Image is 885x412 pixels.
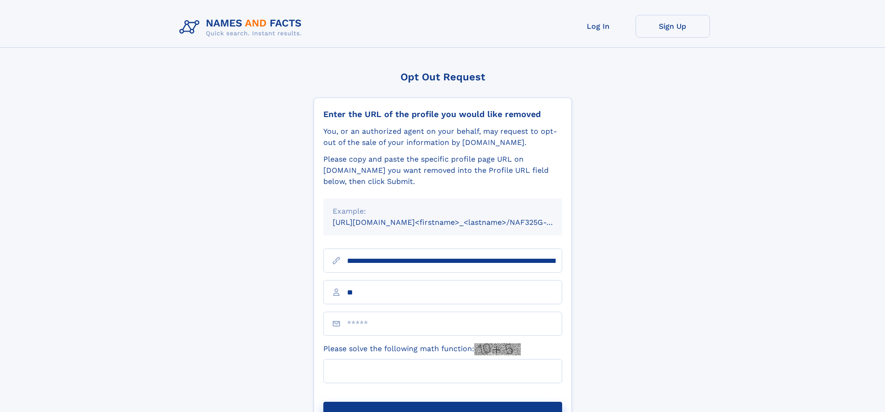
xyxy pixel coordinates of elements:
[323,154,562,187] div: Please copy and paste the specific profile page URL on [DOMAIN_NAME] you want removed into the Pr...
[323,343,521,355] label: Please solve the following math function:
[323,126,562,148] div: You, or an authorized agent on your behalf, may request to opt-out of the sale of your informatio...
[561,15,636,38] a: Log In
[333,218,580,227] small: [URL][DOMAIN_NAME]<firstname>_<lastname>/NAF325G-xxxxxxxx
[333,206,553,217] div: Example:
[176,15,309,40] img: Logo Names and Facts
[314,71,572,83] div: Opt Out Request
[323,109,562,119] div: Enter the URL of the profile you would like removed
[636,15,710,38] a: Sign Up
